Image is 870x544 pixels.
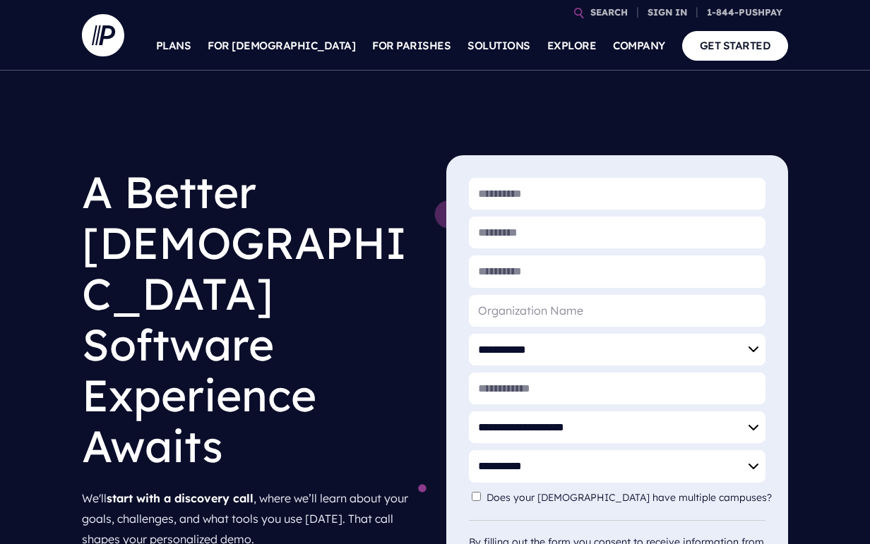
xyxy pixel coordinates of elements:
[613,21,665,71] a: COMPANY
[469,295,765,327] input: Organization Name
[547,21,597,71] a: EXPLORE
[487,492,779,504] label: Does your [DEMOGRAPHIC_DATA] have multiple campuses?
[107,491,254,505] strong: start with a discovery call
[372,21,451,71] a: FOR PARISHES
[82,155,424,483] h1: A Better [DEMOGRAPHIC_DATA] Software Experience Awaits
[682,31,789,60] a: GET STARTED
[467,21,530,71] a: SOLUTIONS
[208,21,355,71] a: FOR [DEMOGRAPHIC_DATA]
[156,21,191,71] a: PLANS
